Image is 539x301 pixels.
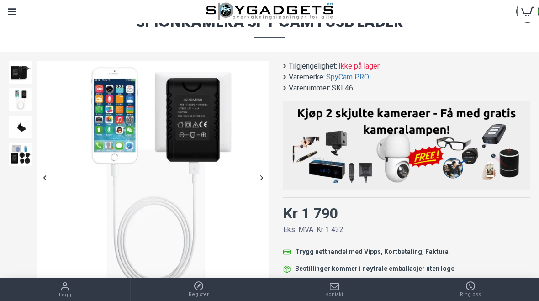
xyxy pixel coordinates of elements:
a: Register [131,278,267,301]
div: Kr 1 790 [283,202,338,224]
span: Spionkamera spy cam i USB lader [9,15,530,38]
img: Kjøp 2 skjulte kameraer – Få med gratis kameralampe! [290,106,523,183]
a: SpyCam PRO [326,72,369,83]
img: SpyGadgets.no [206,2,333,21]
img: Spionkamera spy cam i USB lader - SpyGadgets.no [9,88,32,111]
img: Spionkamera spy cam i USB lader - SpyGadgets.no [9,116,32,138]
b: Varemerke: [289,72,325,83]
img: Spionkamera spy cam i USB lader - SpyGadgets.no [37,61,269,294]
div: Bestillinger kommer i nøytrale emballasjer uten logo [295,264,455,274]
div: Trygg netthandel med Vipps, Kortbetaling, Faktura [295,247,449,257]
img: Spionkamera spy cam i USB lader - SpyGadgets.no [9,61,32,84]
span: Register [189,291,209,299]
span: Logg [59,291,71,299]
span: Ikke på lager [338,61,380,72]
span: SKL46 [332,83,353,94]
img: Spionkamera spy cam i USB lader - SpyGadgets.no [9,143,32,166]
b: Varenummer: [289,83,330,94]
b: Tilgjengelighet: [289,61,337,72]
span: Ring oss [460,291,481,299]
span: Kontakt [325,291,343,299]
a: Kontakt [267,278,402,301]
